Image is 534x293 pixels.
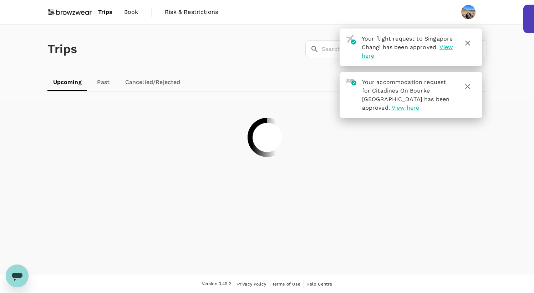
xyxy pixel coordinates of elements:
span: Your flight request to Singapore Changi has been approved. [362,35,453,51]
span: Version 3.49.2 [202,281,231,288]
span: Help Centre [306,282,332,287]
a: Cancelled/Rejected [119,74,186,91]
a: Help Centre [306,280,332,288]
img: hotel-approved [346,78,356,85]
input: Search by travellers, trips, or destination, label, team [322,40,487,58]
span: Terms of Use [272,282,300,287]
h1: Trips [47,25,77,74]
a: Past [87,74,119,91]
img: Browzwear Solutions Pte Ltd [47,4,92,20]
span: Privacy Policy [237,282,266,287]
iframe: Button to launch messaging window [6,265,29,287]
img: flight-approved [346,35,356,45]
a: Upcoming [47,74,87,91]
a: Privacy Policy [237,280,266,288]
img: Deepa Subramaniam [461,5,475,19]
span: Book [124,8,138,16]
span: Your accommodation request for Citadines On Bourke [GEOGRAPHIC_DATA] has been approved. [362,79,450,111]
a: Terms of Use [272,280,300,288]
span: View here [392,104,419,111]
span: Trips [98,8,113,16]
span: Risk & Restrictions [165,8,218,16]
